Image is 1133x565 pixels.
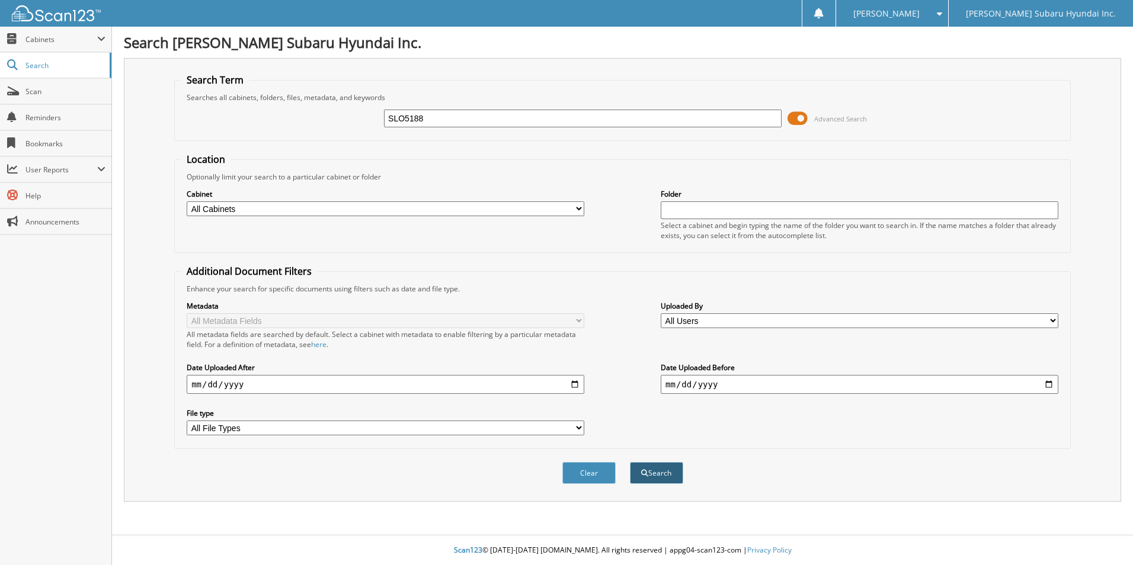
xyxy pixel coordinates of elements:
[187,408,584,418] label: File type
[187,329,584,349] div: All metadata fields are searched by default. Select a cabinet with metadata to enable filtering b...
[25,165,97,175] span: User Reports
[181,73,249,86] legend: Search Term
[311,339,327,349] a: here
[454,545,482,555] span: Scan123
[747,545,792,555] a: Privacy Policy
[25,60,104,70] span: Search
[562,462,616,484] button: Clear
[1074,508,1133,565] iframe: Chat Widget
[12,5,101,21] img: scan123-logo-white.svg
[661,301,1058,311] label: Uploaded By
[187,375,584,394] input: start
[112,536,1133,565] div: © [DATE]-[DATE] [DOMAIN_NAME]. All rights reserved | appg04-scan123-com |
[814,114,867,123] span: Advanced Search
[25,139,105,149] span: Bookmarks
[661,189,1058,199] label: Folder
[661,375,1058,394] input: end
[181,265,318,278] legend: Additional Document Filters
[661,220,1058,240] div: Select a cabinet and begin typing the name of the folder you want to search in. If the name match...
[187,301,584,311] label: Metadata
[853,10,920,17] span: [PERSON_NAME]
[966,10,1116,17] span: [PERSON_NAME] Subaru Hyundai Inc.
[124,33,1121,52] h1: Search [PERSON_NAME] Subaru Hyundai Inc.
[187,362,584,373] label: Date Uploaded After
[661,362,1058,373] label: Date Uploaded Before
[181,153,231,166] legend: Location
[25,86,105,97] span: Scan
[25,113,105,123] span: Reminders
[25,34,97,44] span: Cabinets
[181,92,1064,102] div: Searches all cabinets, folders, files, metadata, and keywords
[630,462,683,484] button: Search
[187,189,584,199] label: Cabinet
[25,217,105,227] span: Announcements
[181,284,1064,294] div: Enhance your search for specific documents using filters such as date and file type.
[181,172,1064,182] div: Optionally limit your search to a particular cabinet or folder
[25,191,105,201] span: Help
